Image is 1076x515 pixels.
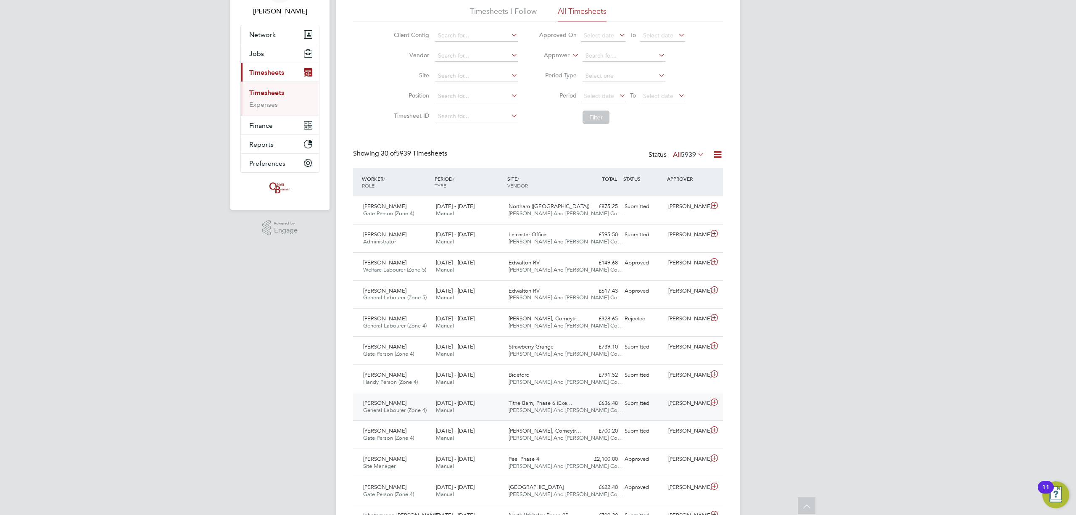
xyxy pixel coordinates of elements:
[509,350,623,357] span: [PERSON_NAME] And [PERSON_NAME] Co…
[509,455,539,462] span: Peel Phase 4
[363,315,406,322] span: [PERSON_NAME]
[241,116,319,135] button: Finance
[436,378,454,386] span: Manual
[578,340,621,354] div: £739.10
[363,350,414,357] span: Gate Person (Zone 4)
[436,203,475,210] span: [DATE] - [DATE]
[665,256,709,270] div: [PERSON_NAME]
[363,455,406,462] span: [PERSON_NAME]
[621,200,665,214] div: Submitted
[665,481,709,494] div: [PERSON_NAME]
[665,228,709,242] div: [PERSON_NAME]
[249,159,285,167] span: Preferences
[509,287,540,294] span: Edwalton RV
[621,340,665,354] div: Submitted
[241,82,319,116] div: Timesheets
[436,491,454,498] span: Manual
[436,238,454,245] span: Manual
[241,154,319,172] button: Preferences
[509,210,623,217] span: [PERSON_NAME] And [PERSON_NAME] Co…
[363,371,406,378] span: [PERSON_NAME]
[249,69,284,77] span: Timesheets
[363,434,414,441] span: Gate Person (Zone 4)
[435,182,446,189] span: TYPE
[274,220,298,227] span: Powered by
[665,396,709,410] div: [PERSON_NAME]
[532,51,570,60] label: Approver
[436,259,475,266] span: [DATE] - [DATE]
[509,434,623,441] span: [PERSON_NAME] And [PERSON_NAME] Co…
[509,427,581,434] span: [PERSON_NAME], Comeytr…
[249,89,284,97] a: Timesheets
[436,315,475,322] span: [DATE] - [DATE]
[509,343,554,350] span: Strawberry Grange
[583,70,665,82] input: Select one
[391,112,429,119] label: Timesheet ID
[240,6,319,16] span: James Crawley
[509,378,623,386] span: [PERSON_NAME] And [PERSON_NAME] Co…
[602,175,617,182] span: TOTAL
[1042,487,1050,498] div: 11
[391,71,429,79] label: Site
[621,396,665,410] div: Submitted
[578,228,621,242] div: £595.50
[578,481,621,494] div: £622.40
[681,151,696,159] span: 5939
[578,396,621,410] div: £636.48
[578,200,621,214] div: £875.25
[509,315,581,322] span: [PERSON_NAME], Comeytr…
[391,31,429,39] label: Client Config
[363,378,418,386] span: Handy Person (Zone 4)
[436,462,454,470] span: Manual
[665,171,709,186] div: APPROVER
[453,175,454,182] span: /
[262,220,298,236] a: Powered byEngage
[643,32,673,39] span: Select date
[363,266,426,273] span: Welfare Labourer (Zone 5)
[363,294,427,301] span: General Labourer (Zone 5)
[353,149,449,158] div: Showing
[436,350,454,357] span: Manual
[363,231,406,238] span: [PERSON_NAME]
[665,452,709,466] div: [PERSON_NAME]
[383,175,385,182] span: /
[470,6,537,21] li: Timesheets I Follow
[517,175,519,182] span: /
[578,256,621,270] div: £149.68
[363,427,406,434] span: [PERSON_NAME]
[509,371,530,378] span: Bideford
[363,462,396,470] span: Site Manager
[391,51,429,59] label: Vendor
[505,171,578,193] div: SITE
[665,340,709,354] div: [PERSON_NAME]
[363,491,414,498] span: Gate Person (Zone 4)
[249,50,264,58] span: Jobs
[509,399,572,407] span: Tithe Barn, Phase 6 (Exe…
[436,343,475,350] span: [DATE] - [DATE]
[621,228,665,242] div: Submitted
[436,455,475,462] span: [DATE] - [DATE]
[507,182,528,189] span: VENDOR
[649,149,706,161] div: Status
[363,483,406,491] span: [PERSON_NAME]
[436,407,454,414] span: Manual
[1042,481,1069,508] button: Open Resource Center, 11 new notifications
[363,399,406,407] span: [PERSON_NAME]
[621,284,665,298] div: Approved
[509,462,623,470] span: [PERSON_NAME] And [PERSON_NAME] Co…
[391,92,429,99] label: Position
[363,343,406,350] span: [PERSON_NAME]
[621,481,665,494] div: Approved
[621,256,665,270] div: Approved
[628,29,638,40] span: To
[436,483,475,491] span: [DATE] - [DATE]
[621,368,665,382] div: Submitted
[363,238,396,245] span: Administrator
[249,140,274,148] span: Reports
[274,227,298,234] span: Engage
[268,181,292,195] img: oneillandbrennan-logo-retina.png
[509,231,546,238] span: Leicester Office
[433,171,505,193] div: PERIOD
[241,135,319,153] button: Reports
[509,491,623,498] span: [PERSON_NAME] And [PERSON_NAME] Co…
